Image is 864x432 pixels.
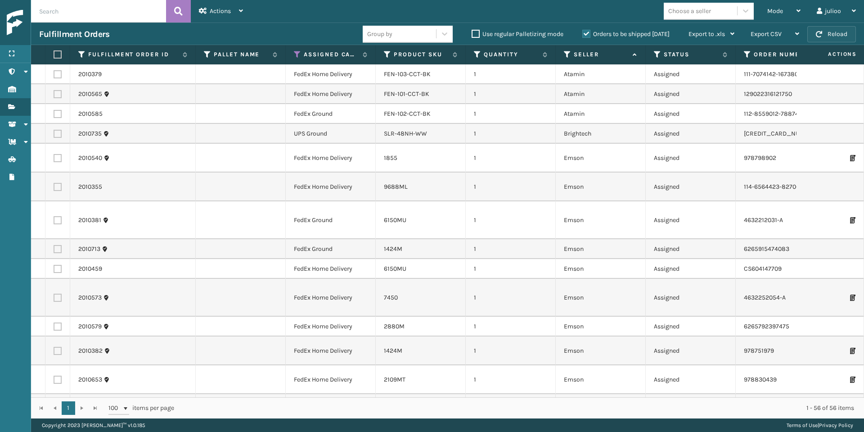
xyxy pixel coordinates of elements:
[736,144,826,173] td: 978798902
[664,50,718,59] label: Status
[214,50,268,59] label: Pallet Name
[556,64,646,84] td: Atamin
[850,295,855,301] i: Print Packing Slip
[78,375,102,384] a: 2010653
[286,259,376,279] td: FedEx Home Delivery
[646,337,736,365] td: Assigned
[736,84,826,104] td: 129022316121750
[556,259,646,279] td: Emson
[78,154,102,163] a: 2010540
[819,422,853,428] a: Privacy Policy
[286,144,376,173] td: FedEx Home Delivery
[108,404,122,413] span: 100
[286,173,376,201] td: FedEx Home Delivery
[800,47,862,62] span: Actions
[384,376,405,383] a: 2109MT
[556,173,646,201] td: Emson
[736,104,826,124] td: 112-8559012-7887439
[850,348,855,354] i: Print Packing Slip
[807,26,856,42] button: Reload
[286,394,376,414] td: FedEx Home Delivery
[78,90,102,99] a: 2010565
[556,337,646,365] td: Emson
[78,109,103,118] a: 2010585
[736,259,826,279] td: CS604147709
[384,265,406,273] a: 6150MU
[286,365,376,394] td: FedEx Home Delivery
[556,201,646,239] td: Emson
[556,394,646,414] td: Emson
[736,279,826,317] td: 4632252054-A
[78,293,102,302] a: 2010573
[384,245,402,253] a: 1424M
[286,337,376,365] td: FedEx Home Delivery
[646,104,736,124] td: Assigned
[466,64,556,84] td: 1
[39,29,109,40] h3: Fulfillment Orders
[646,394,736,414] td: Assigned
[384,294,398,301] a: 7450
[646,279,736,317] td: Assigned
[78,216,101,225] a: 2010381
[187,404,854,413] div: 1 - 56 of 56 items
[736,365,826,394] td: 978830439
[646,124,736,144] td: Assigned
[384,347,402,355] a: 1424M
[466,317,556,337] td: 1
[736,124,826,144] td: [CREDIT_CARD_NUMBER]
[736,394,826,414] td: 6265896206499
[646,239,736,259] td: Assigned
[466,124,556,144] td: 1
[556,124,646,144] td: Brightech
[210,7,231,15] span: Actions
[736,337,826,365] td: 978751979
[646,64,736,84] td: Assigned
[556,144,646,173] td: Emson
[556,104,646,124] td: Atamin
[736,173,826,201] td: 114-6564423-8270634
[286,124,376,144] td: UPS Ground
[646,201,736,239] td: Assigned
[78,346,103,355] a: 2010382
[556,317,646,337] td: Emson
[646,317,736,337] td: Assigned
[466,144,556,173] td: 1
[646,259,736,279] td: Assigned
[668,6,711,16] div: Choose a seller
[466,104,556,124] td: 1
[754,50,808,59] label: Order Number
[751,30,782,38] span: Export CSV
[736,201,826,239] td: 4632212031-A
[286,201,376,239] td: FedEx Ground
[466,365,556,394] td: 1
[108,401,174,415] span: items per page
[484,50,538,59] label: Quantity
[7,10,88,36] img: logo
[787,418,853,432] div: |
[466,84,556,104] td: 1
[286,64,376,84] td: FedEx Home Delivery
[556,279,646,317] td: Emson
[466,173,556,201] td: 1
[78,129,102,138] a: 2010735
[466,394,556,414] td: 1
[787,422,818,428] a: Terms of Use
[304,50,358,59] label: Assigned Carrier Service
[78,70,102,79] a: 2010379
[384,154,397,162] a: 1855
[384,323,405,330] a: 2880M
[286,239,376,259] td: FedEx Ground
[384,183,408,191] a: 9688ML
[466,259,556,279] td: 1
[78,245,100,254] a: 2010713
[736,317,826,337] td: 6265792397475
[384,130,427,137] a: SLR-48NH-WW
[688,30,725,38] span: Export to .xls
[42,418,145,432] p: Copyright 2023 [PERSON_NAME]™ v 1.0.185
[367,29,392,39] div: Group by
[850,155,855,161] i: Print Packing Slip
[78,182,102,191] a: 2010355
[646,84,736,104] td: Assigned
[736,64,826,84] td: 111-7074142-1673801
[466,279,556,317] td: 1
